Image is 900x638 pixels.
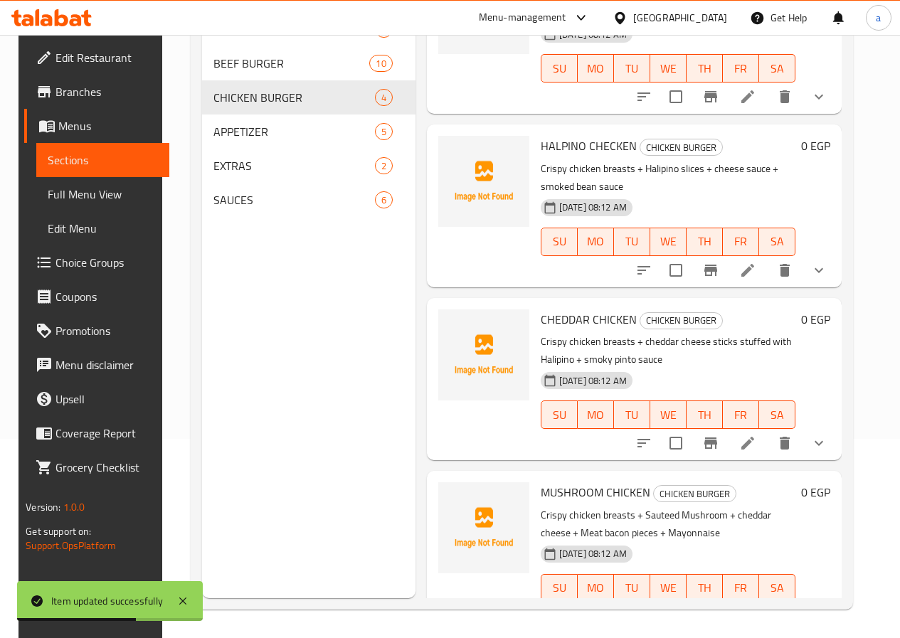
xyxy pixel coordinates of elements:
a: Coupons [24,280,169,314]
span: CHICKEN BURGER [654,486,736,502]
p: Crispy chicken breasts + Halipino slices + cheese sauce + smoked bean sauce [541,160,795,196]
span: 4 [376,91,392,105]
h6: 0 EGP [801,482,830,502]
div: Menu-management [479,9,566,26]
a: Grocery Checklist [24,450,169,484]
span: CHICKEN BURGER [213,89,374,106]
button: WE [650,54,687,83]
button: MO [578,400,614,429]
span: TU [620,405,645,425]
span: TH [692,405,717,425]
span: Select to update [661,82,691,112]
button: Branch-specific-item [694,426,728,460]
div: items [369,55,392,72]
span: FR [729,578,753,598]
span: SA [765,58,790,79]
span: Get support on: [26,522,91,541]
div: BEEF BURGER [213,55,369,72]
span: Menu disclaimer [55,356,157,373]
div: Item updated successfully [51,593,163,609]
span: 2 [376,159,392,173]
span: WE [656,58,681,79]
span: Upsell [55,390,157,408]
svg: Show Choices [810,262,827,279]
a: Edit Restaurant [24,41,169,75]
h6: 0 EGP [801,136,830,156]
div: EXTRAS [213,157,374,174]
div: APPETIZER [213,123,374,140]
a: Promotions [24,314,169,348]
div: [GEOGRAPHIC_DATA] [633,10,727,26]
span: WE [656,231,681,252]
span: Edit Restaurant [55,49,157,66]
button: TU [614,54,650,83]
button: TH [687,54,723,83]
span: MO [583,405,608,425]
div: CHICKEN BURGER [640,312,723,329]
button: Branch-specific-item [694,253,728,287]
button: SA [759,228,795,256]
button: show more [802,253,836,287]
a: Upsell [24,382,169,416]
span: FR [729,405,753,425]
button: delete [768,426,802,460]
div: CHICKEN BURGER [640,139,723,156]
a: Support.OpsPlatform [26,536,116,555]
span: CHICKEN BURGER [640,139,722,156]
span: SU [547,58,572,79]
span: FR [729,231,753,252]
span: CHEDDAR CHICKEN [541,309,637,330]
span: [DATE] 08:12 AM [554,547,632,560]
span: 5 [376,125,392,139]
span: TH [692,58,717,79]
a: Edit menu item [739,435,756,452]
button: SA [759,400,795,429]
div: items [375,157,393,174]
span: WE [656,405,681,425]
span: TU [620,58,645,79]
button: WE [650,574,687,602]
button: SU [541,54,578,83]
a: Full Menu View [36,177,169,211]
a: Edit menu item [739,88,756,105]
span: CHICKEN BURGER [640,312,722,329]
button: TH [687,228,723,256]
button: SA [759,574,795,602]
button: TH [687,400,723,429]
button: MO [578,228,614,256]
span: Grocery Checklist [55,459,157,476]
span: Full Menu View [48,186,157,203]
span: Select to update [661,255,691,285]
span: Edit Menu [48,220,157,237]
p: Crispy chicken breasts + Sauteed Mushroom + cheddar cheese + Meat bacon pieces + Mayonnaise [541,506,795,542]
span: 1.0.0 [63,498,85,516]
div: EXTRAS2 [202,149,415,183]
button: SA [759,54,795,83]
p: Crispy chicken breasts + cheddar cheese sticks stuffed with Halipino + smoky pinto sauce [541,333,795,368]
button: WE [650,228,687,256]
button: TU [614,400,650,429]
div: CHICKEN BURGER4 [202,80,415,115]
span: SU [547,231,572,252]
span: TH [692,231,717,252]
button: WE [650,400,687,429]
div: SAUCES [213,191,374,208]
button: delete [768,80,802,114]
span: MO [583,231,608,252]
span: MO [583,578,608,598]
button: FR [723,228,759,256]
span: a [876,10,881,26]
span: SA [765,578,790,598]
a: Sections [36,143,169,177]
button: sort-choices [627,253,661,287]
svg: Show Choices [810,435,827,452]
span: TU [620,578,645,598]
span: Promotions [55,322,157,339]
span: [DATE] 08:12 AM [554,201,632,214]
div: items [375,123,393,140]
div: APPETIZER5 [202,115,415,149]
button: SU [541,574,578,602]
a: Edit menu item [739,262,756,279]
span: TH [692,578,717,598]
